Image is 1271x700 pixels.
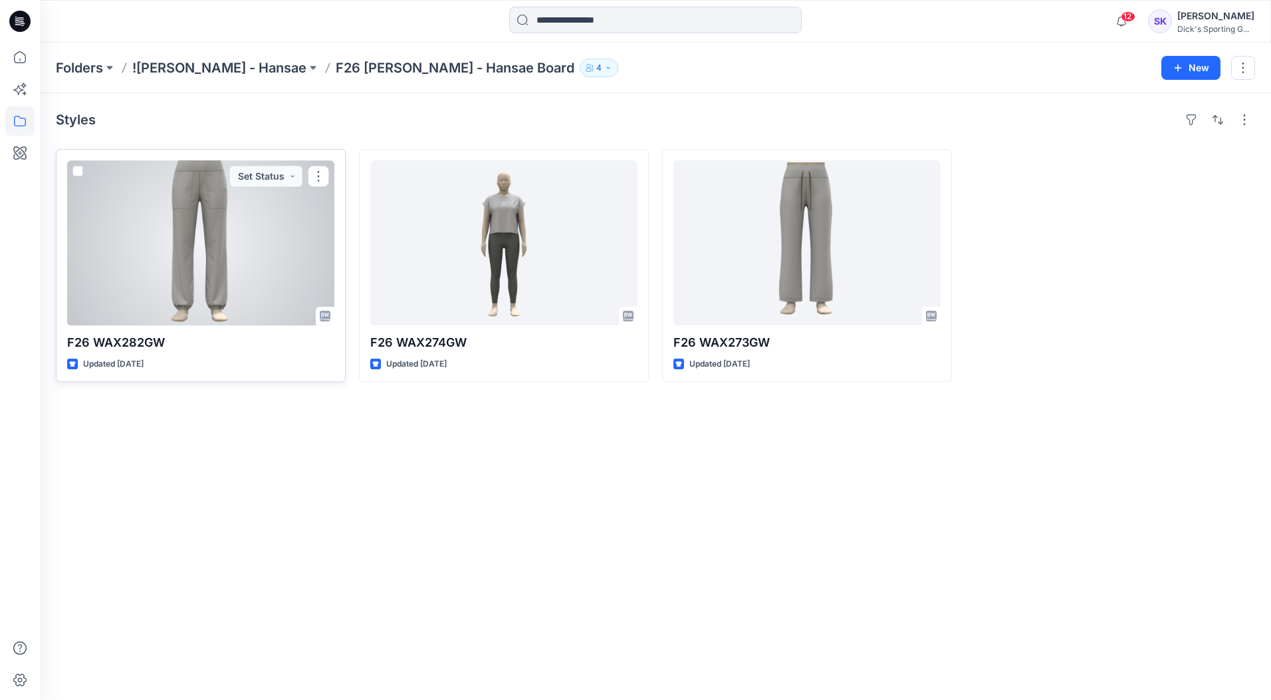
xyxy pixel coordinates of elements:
[386,357,447,371] p: Updated [DATE]
[83,357,144,371] p: Updated [DATE]
[1161,56,1220,80] button: New
[673,333,941,352] p: F26 WAX273GW
[336,59,574,77] p: F26 [PERSON_NAME] - Hansae Board
[580,59,618,77] button: 4
[132,59,306,77] a: ![PERSON_NAME] - Hansae
[56,112,96,128] h4: Styles
[1177,24,1254,34] div: Dick's Sporting G...
[689,357,750,371] p: Updated [DATE]
[67,160,334,325] a: F26 WAX282GW
[1121,11,1135,22] span: 12
[370,160,637,325] a: F26 WAX274GW
[56,59,103,77] a: Folders
[596,61,602,75] p: 4
[1177,8,1254,24] div: [PERSON_NAME]
[67,333,334,352] p: F26 WAX282GW
[370,333,637,352] p: F26 WAX274GW
[1148,9,1172,33] div: SK
[673,160,941,325] a: F26 WAX273GW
